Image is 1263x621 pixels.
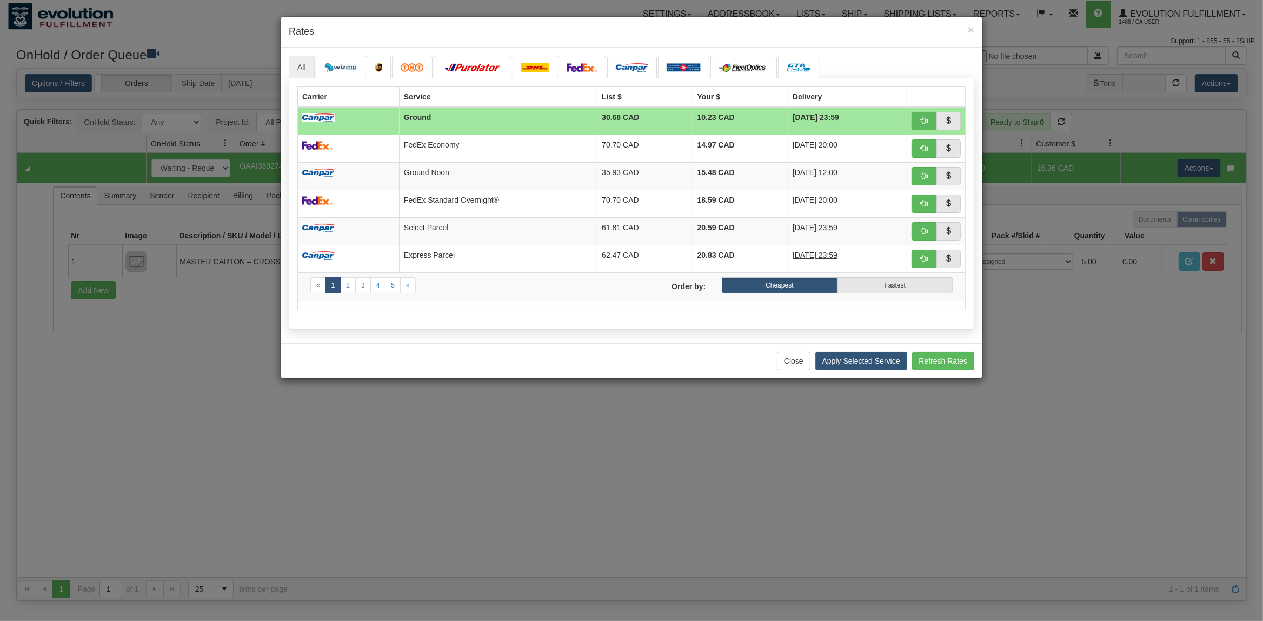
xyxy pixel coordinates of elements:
img: CarrierLogo_10182.png [719,63,768,72]
button: Apply Selected Service [815,352,907,370]
td: 20.59 CAD [693,217,788,245]
img: purolator.png [442,63,503,72]
img: CarrierLogo_10191.png [787,63,812,72]
a: Previous [310,277,326,293]
span: [DATE] 23:59 [793,251,837,259]
img: Canada_post.png [667,63,701,72]
span: × [968,23,974,36]
label: Cheapest [722,277,837,293]
img: dhl.png [521,63,549,72]
td: 10.23 CAD [693,107,788,135]
th: Delivery [788,86,907,107]
span: « [316,282,320,289]
td: 62.47 CAD [597,245,693,272]
iframe: chat widget [1238,255,1262,365]
a: 2 [340,277,356,293]
td: 1 Day [788,217,907,245]
img: FedEx.png [302,141,333,150]
button: Close [968,24,974,35]
img: campar.png [616,63,648,72]
img: FedEx.png [302,196,333,205]
img: wizmo.png [324,63,357,72]
td: 20.83 CAD [693,245,788,272]
td: 70.70 CAD [597,190,693,217]
img: campar.png [302,113,335,122]
th: Carrier [298,86,400,107]
td: Ground Noon [399,162,597,190]
td: 14.97 CAD [693,135,788,162]
th: Your $ [693,86,788,107]
img: campar.png [302,169,335,177]
a: 1 [325,277,341,293]
td: 1 Day [788,107,907,135]
a: Next [400,277,416,293]
td: 61.81 CAD [597,217,693,245]
td: Express Parcel [399,245,597,272]
td: 1 Day [788,162,907,190]
td: Ground [399,107,597,135]
img: tnt.png [401,63,424,72]
span: [DATE] 12:00 [793,168,837,177]
td: 18.59 CAD [693,190,788,217]
img: campar.png [302,224,335,232]
img: campar.png [302,251,335,260]
a: All [289,56,315,78]
td: 35.93 CAD [597,162,693,190]
td: 15.48 CAD [693,162,788,190]
img: ups.png [375,63,383,72]
a: 4 [370,277,386,293]
h4: Rates [289,25,974,39]
label: Fastest [837,277,953,293]
td: FedEx Standard Overnight® [399,190,597,217]
a: 3 [355,277,371,293]
th: List $ [597,86,693,107]
a: 5 [385,277,401,293]
td: 1 Day [788,245,907,272]
span: [DATE] 23:59 [793,223,837,232]
button: Close [777,352,810,370]
label: Order by: [631,277,714,292]
span: » [406,282,410,289]
span: [DATE] 23:59 [793,113,839,122]
td: 70.70 CAD [597,135,693,162]
span: [DATE] 20:00 [793,141,837,149]
td: Select Parcel [399,217,597,245]
td: 30.68 CAD [597,107,693,135]
th: Service [399,86,597,107]
span: [DATE] 20:00 [793,196,837,204]
button: Refresh Rates [912,352,974,370]
img: FedEx.png [567,63,597,72]
td: FedEx Economy [399,135,597,162]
